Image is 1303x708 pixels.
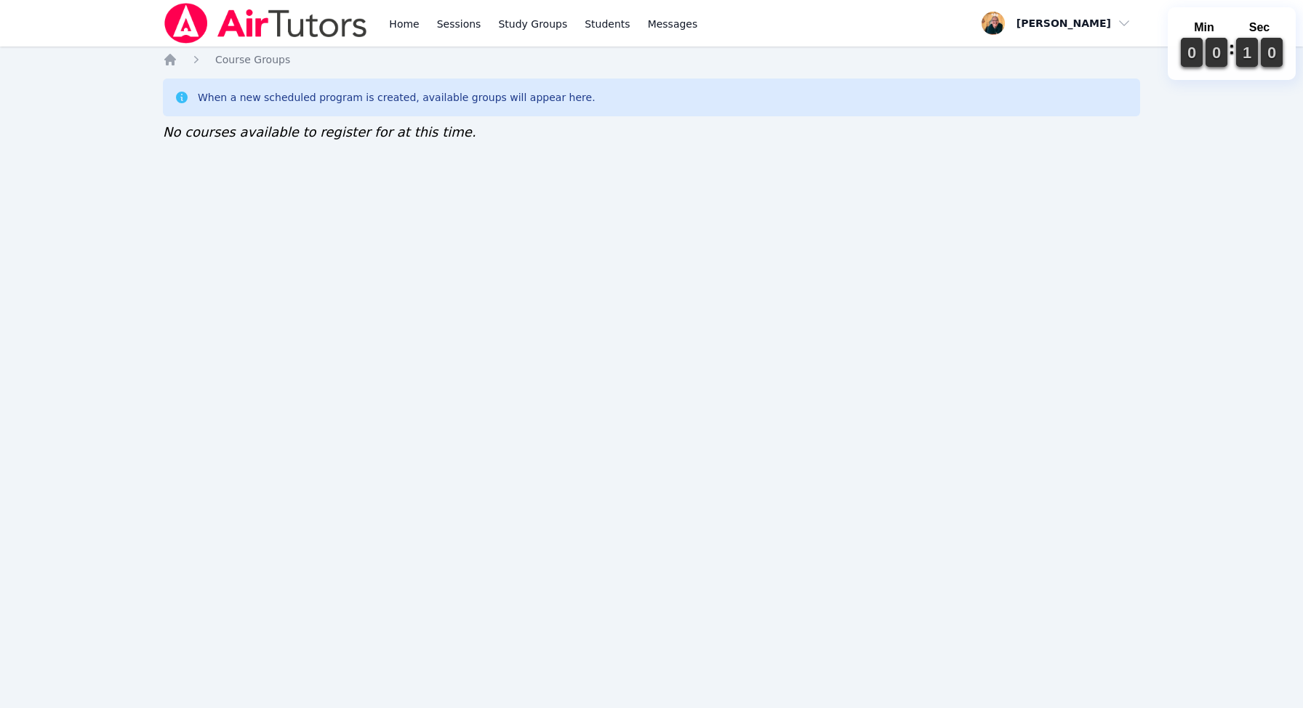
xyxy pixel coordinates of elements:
[648,17,698,31] span: Messages
[215,52,290,67] a: Course Groups
[163,124,476,140] span: No courses available to register for at this time.
[163,52,1140,67] nav: Breadcrumb
[215,54,290,65] span: Course Groups
[163,3,369,44] img: Air Tutors
[198,90,596,105] div: When a new scheduled program is created, available groups will appear here.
